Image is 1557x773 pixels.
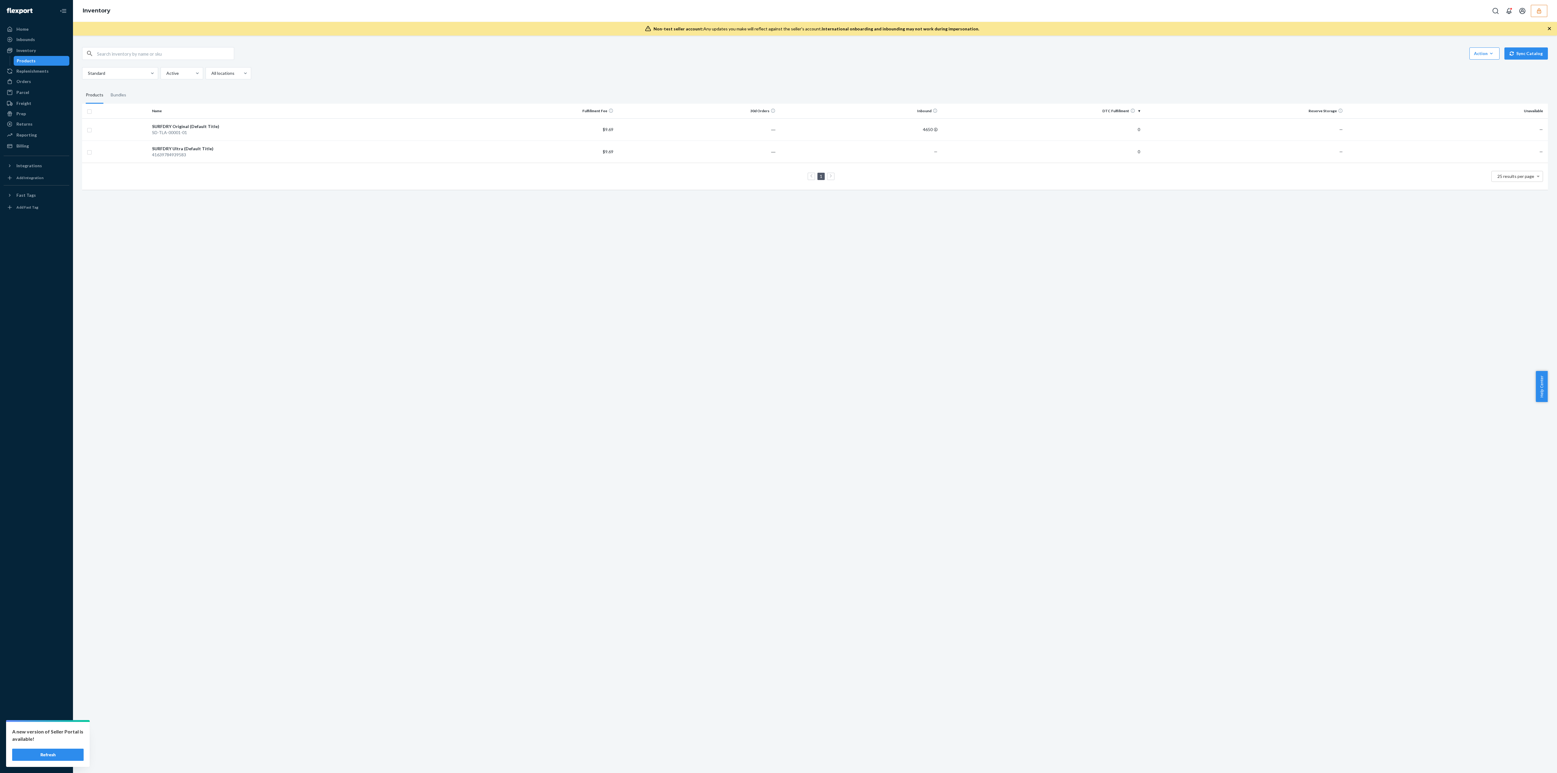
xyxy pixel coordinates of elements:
[12,728,84,743] p: A new version of Seller Portal is available!
[1516,5,1528,17] button: Open account menu
[16,132,37,138] div: Reporting
[4,109,69,119] a: Prep
[1143,104,1345,118] th: Reserve Storage
[16,68,49,74] div: Replenishments
[83,7,110,14] a: Inventory
[16,163,42,169] div: Integrations
[4,130,69,140] a: Reporting
[97,47,234,60] input: Search inventory by name or sku
[16,36,35,43] div: Inbounds
[934,149,938,154] span: —
[4,746,69,755] a: Help Center
[7,8,33,14] img: Flexport logo
[940,118,1143,140] td: 0
[1489,5,1502,17] button: Open Search Box
[4,161,69,171] button: Integrations
[16,121,33,127] div: Returns
[86,87,103,104] div: Products
[78,2,115,20] ol: breadcrumbs
[152,123,451,130] div: SURFDRY Original (Default Title)
[616,104,778,118] th: 30d Orders
[1503,5,1515,17] button: Open notifications
[152,146,451,152] div: SURFDRY Ultra (Default Title)
[778,104,940,118] th: Inbound
[603,127,613,132] span: $9.69
[654,26,703,31] span: Non-test seller account:
[4,24,69,34] a: Home
[16,175,43,180] div: Add Integration
[1469,47,1500,60] button: Action
[16,192,36,198] div: Fast Tags
[4,66,69,76] a: Replenishments
[4,190,69,200] button: Fast Tags
[150,104,454,118] th: Name
[16,111,26,117] div: Prep
[1345,104,1548,118] th: Unavailable
[4,203,69,212] a: Add Fast Tag
[17,58,36,64] div: Products
[4,88,69,97] a: Parcel
[1339,127,1343,132] span: —
[16,47,36,54] div: Inventory
[778,118,940,140] td: 4650
[603,149,613,154] span: $9.69
[16,205,38,210] div: Add Fast Tag
[1504,47,1548,60] button: Sync Catalog
[57,5,69,17] button: Close Navigation
[4,77,69,86] a: Orders
[454,104,616,118] th: Fulfillment Fee
[4,756,69,766] button: Give Feedback
[1339,149,1343,154] span: —
[4,99,69,108] a: Freight
[616,140,778,163] td: ―
[1474,50,1495,57] div: Action
[940,140,1143,163] td: 0
[111,87,126,104] div: Bundles
[822,26,979,31] span: International onboarding and inbounding may not work during impersonation.
[152,152,451,158] div: 41639784939583
[16,89,29,95] div: Parcel
[16,26,29,32] div: Home
[4,46,69,55] a: Inventory
[654,26,979,32] div: Any updates you make will reflect against the seller's account.
[4,735,69,745] a: Talk to Support
[14,56,70,66] a: Products
[16,100,31,106] div: Freight
[4,35,69,44] a: Inbounds
[12,749,84,761] button: Refresh
[1539,149,1543,154] span: —
[4,119,69,129] a: Returns
[4,173,69,183] a: Add Integration
[1539,127,1543,132] span: —
[16,143,29,149] div: Billing
[4,725,69,735] a: Settings
[16,78,31,85] div: Orders
[819,174,824,179] a: Page 1 is your current page
[4,141,69,151] a: Billing
[616,118,778,140] td: ―
[87,70,88,76] input: Standard
[1497,174,1534,179] span: 25 results per page
[940,104,1143,118] th: DTC Fulfillment
[152,130,451,136] div: SD-TLA-00001-01
[1536,371,1548,402] button: Help Center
